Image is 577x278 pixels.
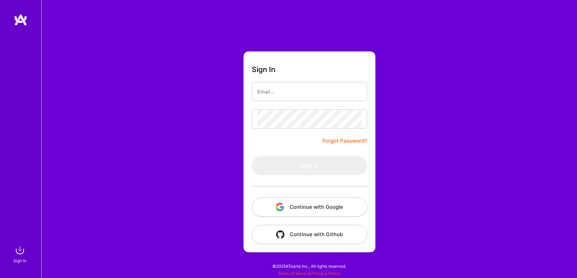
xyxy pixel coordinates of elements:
[257,83,362,100] input: Email...
[323,137,367,145] a: Forgot Password?
[252,225,367,244] button: Continue with Github
[252,197,367,217] button: Continue with Google
[252,65,275,74] h3: Sign In
[14,14,27,26] img: logo
[276,230,284,239] img: icon
[41,257,577,275] div: © 2025 ATeams Inc., All rights reserved.
[13,243,27,257] img: sign in
[14,243,27,264] a: sign inSign In
[276,203,284,211] img: icon
[13,257,26,264] div: Sign In
[278,271,340,276] span: |
[278,271,310,276] a: Terms of Service
[313,271,340,276] a: Privacy Policy
[252,156,367,175] button: Sign In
